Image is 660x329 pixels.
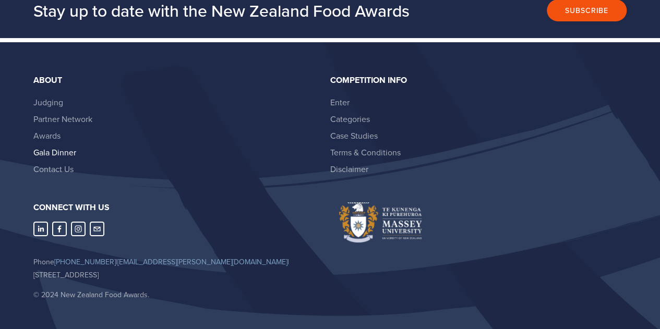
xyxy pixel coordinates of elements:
a: Abbie Harris [52,222,67,236]
a: Enter [330,96,350,108]
p: © 2024 New Zealand Food Awards. [33,288,321,301]
a: Disclaimer [330,163,368,175]
h3: Connect with us [33,202,321,213]
a: [EMAIL_ADDRESS][PERSON_NAME][DOMAIN_NAME] [117,257,287,267]
div: Competition Info [330,76,618,85]
a: Gala Dinner [33,147,76,158]
a: Case Studies [330,130,378,141]
a: Partner Network [33,113,92,125]
div: About [33,76,321,85]
a: Contact Us [33,163,74,175]
a: Categories [330,113,370,125]
a: LinkedIn [33,222,48,236]
a: Instagram [71,222,86,236]
a: nzfoodawards@massey.ac.nz [90,222,104,236]
a: Terms & Conditions [330,147,401,158]
a: Awards [33,130,61,141]
a: [PHONE_NUMBER] [54,257,116,267]
a: Judging [33,96,63,108]
p: Phone | | [STREET_ADDRESS] [33,255,321,281]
